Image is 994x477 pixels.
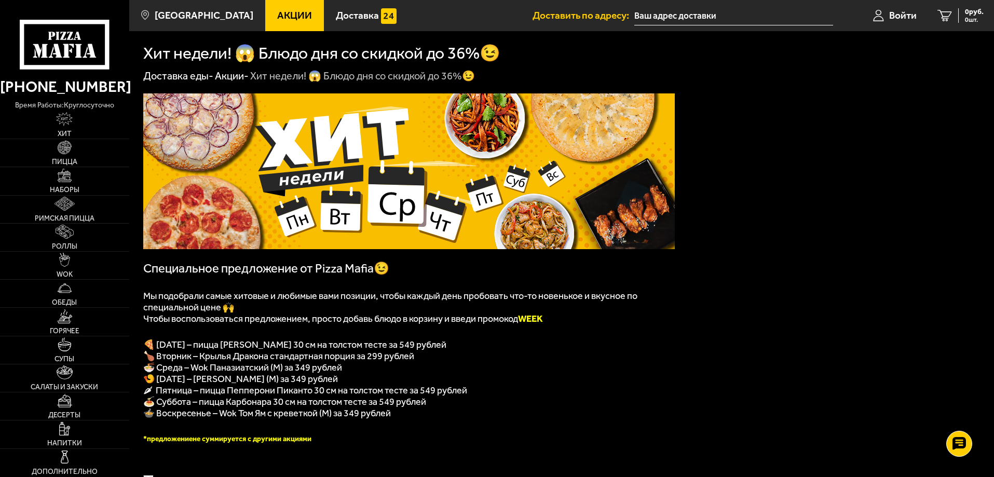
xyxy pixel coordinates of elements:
[143,45,500,62] h1: Хит недели! 😱 Блюдо дня со скидкой до 36%😉
[889,10,917,20] span: Войти
[143,350,414,362] span: 🍗 Вторник – Крылья Дракона стандартная порция за 299 рублей
[143,434,193,443] span: *предложение
[52,158,77,166] span: Пицца
[143,290,637,313] span: Мы подобрали самые хитовые и любимые вами позиции, чтобы каждый день пробовать что-то новенькое и...
[143,339,446,350] span: 🍕 [DATE] – пицца [PERSON_NAME] 30 см на толстом тесте за 549 рублей
[50,328,79,335] span: Горячее
[57,271,73,278] span: WOK
[143,385,467,396] span: 🌶 Пятница – пицца Пепперони Пиканто 30 см на толстом тесте за 549 рублей
[277,10,312,20] span: Акции
[155,10,253,20] span: [GEOGRAPHIC_DATA]
[55,356,74,363] span: Супы
[47,440,82,447] span: Напитки
[143,407,391,419] span: 🍲 Воскресенье – Wok Том Ям с креветкой (M) за 349 рублей
[193,434,311,443] span: не суммируется с другими акциями
[50,186,79,194] span: Наборы
[143,261,389,276] span: Специальное предложение от Pizza Mafia😉
[143,70,213,82] a: Доставка еды-
[143,373,338,385] span: 🍤 [DATE] – [PERSON_NAME] (M) за 349 рублей
[143,396,426,407] span: 🍝 Суббота – пицца Карбонара 30 см на толстом тесте за 549 рублей
[52,299,77,306] span: Обеды
[250,70,475,83] div: Хит недели! 😱 Блюдо дня со скидкой до 36%😉
[52,243,77,250] span: Роллы
[336,10,379,20] span: Доставка
[48,412,80,419] span: Десерты
[381,8,397,24] img: 15daf4d41897b9f0e9f617042186c801.svg
[31,384,98,391] span: Салаты и закуски
[965,17,984,23] span: 0 шт.
[143,93,675,249] img: 1024x1024
[965,8,984,16] span: 0 руб.
[35,215,94,222] span: Римская пицца
[533,10,634,20] span: Доставить по адресу:
[634,6,833,25] input: Ваш адрес доставки
[143,362,342,373] span: 🍜 Среда – Wok Паназиатский (M) за 349 рублей
[518,313,543,324] b: WEEK
[32,468,98,475] span: Дополнительно
[58,130,72,138] span: Хит
[143,313,543,324] span: Чтобы воспользоваться предложением, просто добавь блюдо в корзину и введи промокод
[215,70,249,82] a: Акции-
